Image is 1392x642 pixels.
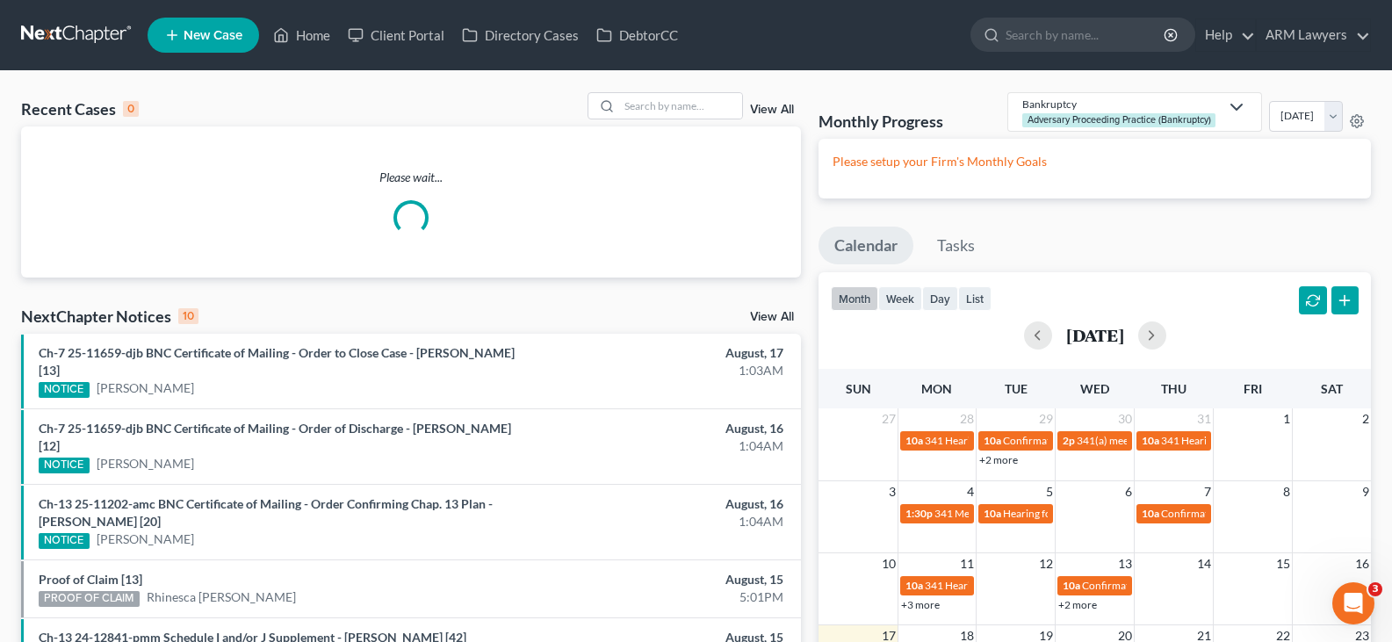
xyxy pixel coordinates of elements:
span: 341 Hearing for [PERSON_NAME] [1161,434,1318,447]
span: 5 [1044,481,1055,502]
div: Bankruptcy [1022,97,1219,112]
span: 10a [905,434,923,447]
a: +2 more [1058,598,1097,611]
span: 29 [1037,408,1055,429]
a: ARM Lawyers [1257,19,1370,51]
div: 1:03AM [547,362,783,379]
a: Ch-7 25-11659-djb BNC Certificate of Mailing - Order to Close Case - [PERSON_NAME] [13] [39,345,515,378]
span: 27 [880,408,898,429]
a: View All [750,311,794,323]
a: [PERSON_NAME] [97,455,194,472]
span: 16 [1353,553,1371,574]
span: 12 [1037,553,1055,574]
span: 10a [1142,434,1159,447]
a: [PERSON_NAME] [97,530,194,548]
span: 28 [958,408,976,429]
span: Sat [1321,381,1343,396]
div: Adversary Proceeding Practice (Bankruptcy) [1022,113,1215,126]
input: Search by name... [619,93,742,119]
span: Fri [1244,381,1262,396]
span: 341 Meeting [934,507,992,520]
button: week [878,286,922,310]
p: Please wait... [21,169,801,186]
div: 1:04AM [547,513,783,530]
a: Rhinesca [PERSON_NAME] [147,588,296,606]
span: 10 [880,553,898,574]
div: August, 16 [547,495,783,513]
a: +2 more [979,453,1018,466]
button: list [958,286,992,310]
span: 8 [1281,481,1292,502]
div: NOTICE [39,533,90,549]
span: Confirmation Date for [PERSON_NAME], [GEOGRAPHIC_DATA] [1082,579,1379,592]
a: [PERSON_NAME] [97,379,194,397]
span: 2p [1063,434,1075,447]
span: New Case [184,29,242,42]
div: 10 [178,308,198,324]
span: 3 [1368,582,1382,596]
span: 10a [984,434,1001,447]
span: Sun [846,381,871,396]
div: NOTICE [39,382,90,398]
span: 6 [1123,481,1134,502]
span: 13 [1116,553,1134,574]
span: Wed [1080,381,1109,396]
div: 0 [123,101,139,117]
button: day [922,286,958,310]
a: Help [1196,19,1255,51]
a: DebtorCC [588,19,687,51]
span: 7 [1202,481,1213,502]
a: Proof of Claim [13] [39,572,142,587]
div: Recent Cases [21,98,139,119]
span: 1:30p [905,507,933,520]
span: 10a [1142,507,1159,520]
a: Ch-7 25-11659-djb BNC Certificate of Mailing - Order of Discharge - [PERSON_NAME] [12] [39,421,511,453]
span: 4 [965,481,976,502]
span: 9 [1360,481,1371,502]
div: August, 15 [547,571,783,588]
span: Mon [921,381,952,396]
a: +3 more [901,598,940,611]
div: PROOF OF CLAIM [39,591,140,607]
span: 1 [1281,408,1292,429]
span: 31 [1195,408,1213,429]
h2: [DATE] [1066,326,1124,344]
span: Hearing for [PERSON_NAME] [1003,507,1140,520]
a: Client Portal [339,19,453,51]
span: 10a [984,507,1001,520]
div: August, 17 [547,344,783,362]
div: August, 16 [547,420,783,437]
span: 341(a) meeting for [PERSON_NAME] [1077,434,1246,447]
input: Search by name... [1006,18,1166,51]
div: NOTICE [39,458,90,473]
span: 341 Hearing for Steingrabe, [GEOGRAPHIC_DATA] [925,434,1159,447]
a: Calendar [819,227,913,265]
span: 11 [958,553,976,574]
div: 1:04AM [547,437,783,455]
span: 14 [1195,553,1213,574]
div: NextChapter Notices [21,306,198,327]
span: 10a [1063,579,1080,592]
span: 30 [1116,408,1134,429]
button: month [831,286,878,310]
a: View All [750,104,794,116]
span: Confirmation Date for [PERSON_NAME] [1003,434,1189,447]
span: Thu [1161,381,1186,396]
div: 5:01PM [547,588,783,606]
span: Tue [1005,381,1028,396]
span: 2 [1360,408,1371,429]
a: Tasks [921,227,991,265]
a: Directory Cases [453,19,588,51]
span: 15 [1274,553,1292,574]
a: Ch-13 25-11202-amc BNC Certificate of Mailing - Order Confirming Chap. 13 Plan - [PERSON_NAME] [20] [39,496,493,529]
h3: Monthly Progress [819,111,943,132]
a: Home [264,19,339,51]
span: 341 Hearing [925,579,982,592]
p: Please setup your Firm's Monthly Goals [833,153,1357,170]
span: 10a [905,579,923,592]
span: 3 [887,481,898,502]
iframe: Intercom live chat [1332,582,1374,624]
